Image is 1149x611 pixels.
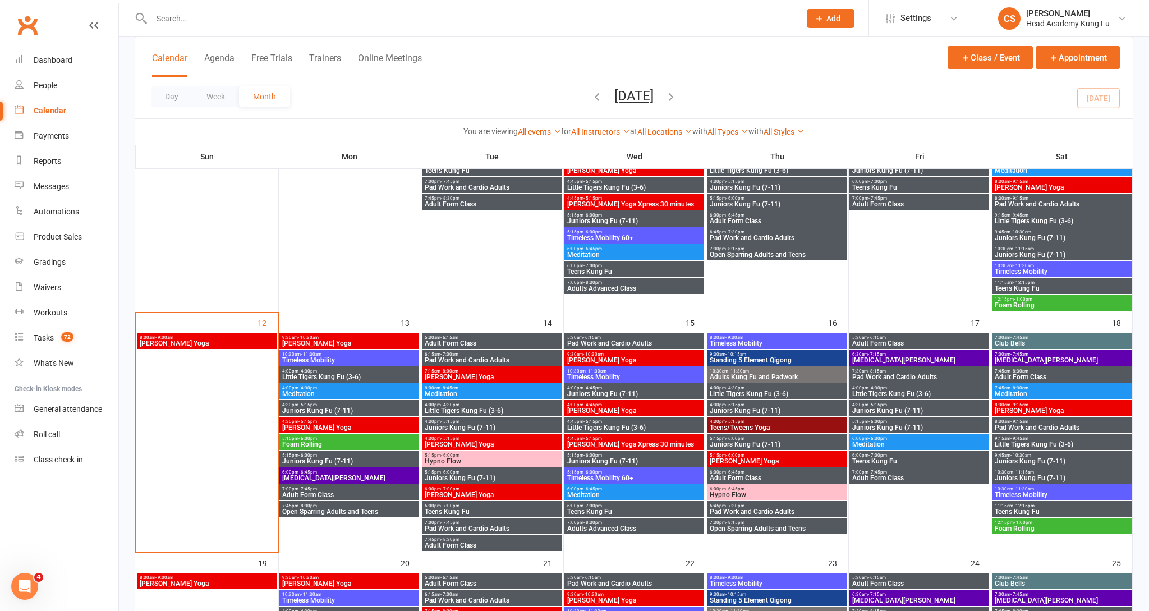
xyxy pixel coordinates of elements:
a: Class kiosk mode [15,447,118,472]
span: Standing 5 Element Qigong [709,357,844,364]
span: - 7:00pm [868,179,887,184]
button: Month [239,86,290,107]
span: 10:30am [994,246,1129,251]
span: - 6:00pm [726,196,744,201]
span: - 6:00pm [868,419,887,424]
span: 7:00pm [424,179,559,184]
span: [PERSON_NAME] Yoga [709,458,844,465]
span: - 8:00am [440,369,458,374]
span: - 10:30am [583,352,604,357]
span: - 8:30am [1010,369,1028,374]
span: 6:30am [852,352,987,357]
th: Thu [706,145,848,168]
span: 7:00am [994,352,1129,357]
span: Teens/Tweens Yoga [709,424,844,431]
a: Gradings [15,250,118,275]
button: Trainers [309,53,341,77]
input: Search... [148,11,793,26]
span: 5:15pm [709,196,844,201]
a: Automations [15,199,118,224]
span: Juniors Kung Fu (7-11) [567,218,702,224]
span: [PERSON_NAME] Yoga [424,441,559,448]
span: Juniors Kung Fu (7-11) [282,458,417,465]
span: [PERSON_NAME] Yoga [994,184,1129,191]
th: Sun [136,145,278,168]
a: All Locations [637,127,692,136]
span: Little Tigers Kung Fu (3-6) [852,391,987,397]
span: 6:00pm [852,179,987,184]
span: - 7:45am [1010,335,1028,340]
strong: for [561,127,571,136]
span: Juniors Kung Fu (7-11) [424,424,559,431]
span: 8:00am [424,385,559,391]
span: - 8:30am [1010,385,1028,391]
span: Little Tigers Kung Fu (3-6) [567,424,702,431]
span: Little Tigers Kung Fu (3-6) [282,374,417,380]
div: 17 [971,313,991,332]
span: Add [826,14,840,23]
a: Dashboard [15,48,118,73]
span: Juniors Kung Fu (7-11) [709,184,844,191]
span: - 7:45pm [441,179,459,184]
span: Juniors Kung Fu (7-11) [709,407,844,414]
span: 6:00pm [709,213,844,218]
button: [DATE] [614,88,654,104]
span: - 6:00pm [583,453,602,458]
span: 4:30pm [852,402,987,407]
span: - 4:30pm [441,402,459,407]
span: Meditation [424,391,559,397]
span: - 6:15am [583,335,601,340]
span: 9:30am [709,352,844,357]
span: 6:00pm [567,246,702,251]
span: - 9:15am [1010,419,1028,424]
span: Pad Work and Cardio Adults [424,184,559,191]
span: - 6:00pm [441,453,459,458]
span: [PERSON_NAME] Yoga [994,407,1129,414]
span: - 8:30pm [441,196,459,201]
span: Adult Form Class [424,201,559,208]
span: - 9:00am [155,335,173,340]
span: - 6:15am [868,335,886,340]
div: Class check-in [34,455,83,464]
span: Teens Kung Fu [424,167,559,174]
span: 6:00pm [852,436,987,441]
div: Messages [34,182,69,191]
div: Calendar [34,106,66,115]
th: Tue [421,145,563,168]
span: 4:45pm [567,196,702,201]
span: Open Sparring Adults and Teens [709,251,844,258]
span: Juniors Kung Fu (7-11) [994,235,1129,241]
span: 4:45pm [567,419,702,424]
span: - 10:30am [298,335,319,340]
button: Free Trials [251,53,292,77]
span: Adult Form Class [424,340,559,347]
a: Payments [15,123,118,149]
a: General attendance kiosk mode [15,397,118,422]
span: 9:45am [994,453,1129,458]
span: 7:00am [994,335,1129,340]
button: Online Meetings [358,53,422,77]
span: 9:30am [282,335,417,340]
div: 15 [686,313,706,332]
span: 5:30am [424,335,559,340]
span: 4:30pm [709,402,844,407]
div: Workouts [34,308,67,317]
div: Gradings [34,258,66,267]
a: People [15,73,118,98]
a: All events [518,127,561,136]
th: Mon [278,145,421,168]
span: Adult Form Class [852,201,987,208]
a: All Types [707,127,748,136]
strong: with [692,127,707,136]
span: 4:30pm [709,419,844,424]
span: Meditation [994,167,1129,174]
span: 4:30pm [424,419,559,424]
span: - 6:00pm [298,436,317,441]
span: Adult Form Class [709,218,844,224]
th: Fri [848,145,991,168]
span: 8:30am [994,196,1129,201]
span: - 6:00pm [726,453,744,458]
span: Teens Kung Fu [852,184,987,191]
span: - 5:15pm [726,402,744,407]
span: 7:15am [424,369,559,374]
